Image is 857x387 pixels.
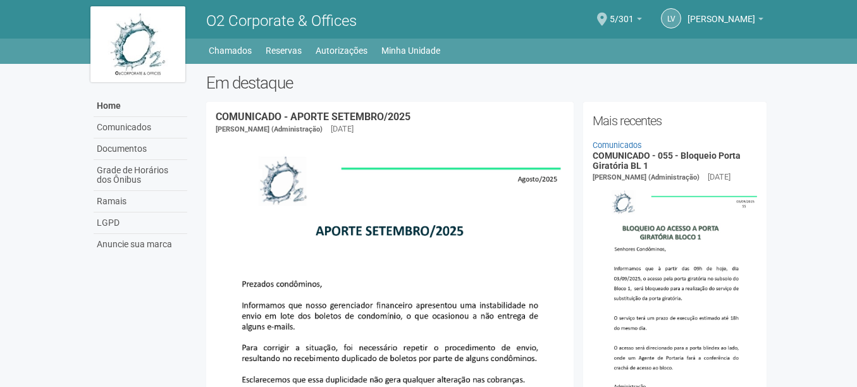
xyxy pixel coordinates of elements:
a: COMUNICADO - APORTE SETEMBRO/2025 [216,111,410,123]
div: [DATE] [331,123,354,135]
a: Chamados [209,42,252,59]
a: Autorizações [316,42,367,59]
a: Anuncie sua marca [94,234,187,255]
a: Minha Unidade [381,42,440,59]
span: 5/301 [610,2,634,24]
h2: Em destaque [206,73,767,92]
a: COMUNICADO - 055 - Bloqueio Porta Giratória BL 1 [593,150,741,170]
a: Grade de Horários dos Ônibus [94,160,187,191]
a: Home [94,95,187,117]
div: [DATE] [708,171,731,183]
span: [PERSON_NAME] (Administração) [216,125,323,133]
span: Luis Vasconcelos Porto Fernandes [687,2,755,24]
a: Comunicados [593,140,642,150]
a: LV [661,8,681,28]
a: Documentos [94,138,187,160]
a: Ramais [94,191,187,212]
span: [PERSON_NAME] (Administração) [593,173,700,181]
img: logo.jpg [90,6,185,82]
a: 5/301 [610,16,642,26]
a: Comunicados [94,117,187,138]
a: Reservas [266,42,302,59]
span: O2 Corporate & Offices [206,12,357,30]
h2: Mais recentes [593,111,758,130]
a: [PERSON_NAME] [687,16,763,26]
a: LGPD [94,212,187,234]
